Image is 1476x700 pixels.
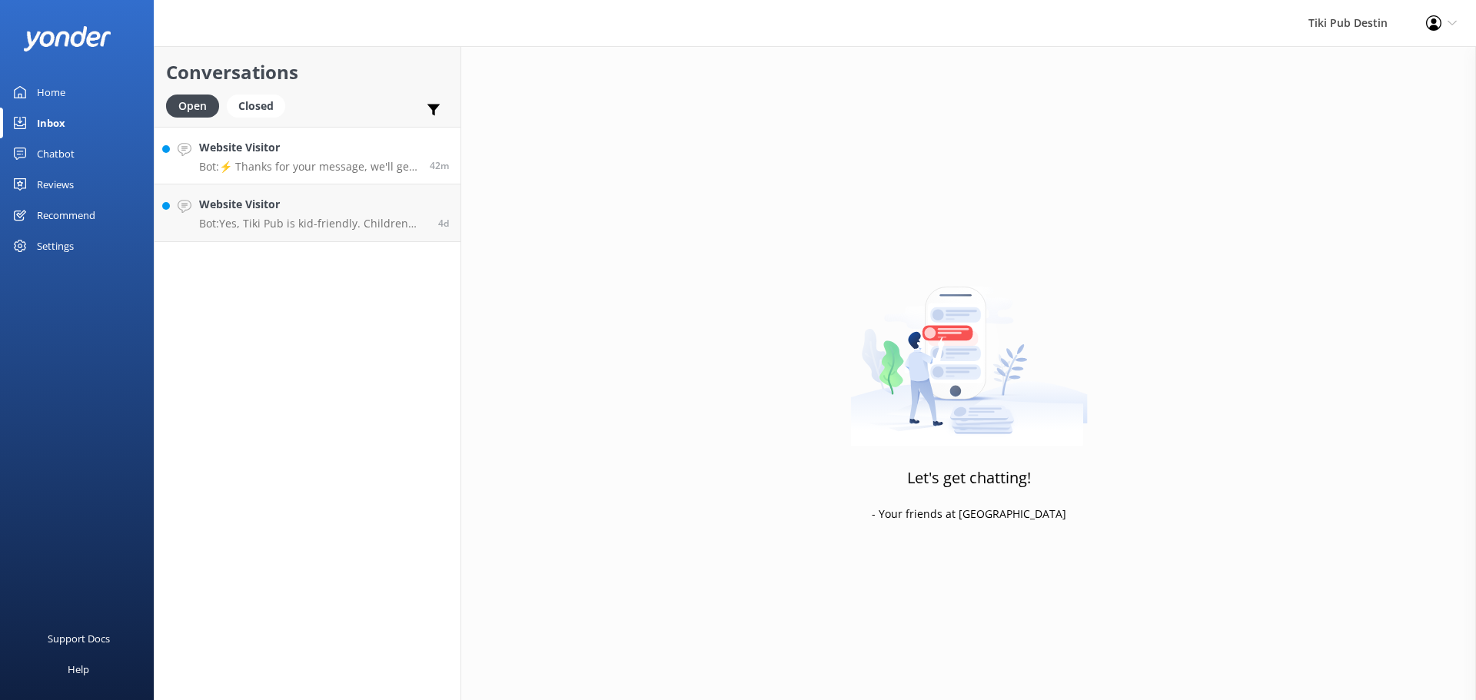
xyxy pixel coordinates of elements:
[199,139,418,156] h4: Website Visitor
[199,160,418,174] p: Bot: ⚡ Thanks for your message, we'll get back to you as soon as we can. You're also welcome to k...
[155,184,460,242] a: Website VisitorBot:Yes, Tiki Pub is kid-friendly. Children are welcome, but anyone under the age ...
[155,127,460,184] a: Website VisitorBot:⚡ Thanks for your message, we'll get back to you as soon as we can. You're als...
[37,138,75,169] div: Chatbot
[872,506,1066,523] p: - Your friends at [GEOGRAPHIC_DATA]
[166,58,449,87] h2: Conversations
[166,97,227,114] a: Open
[37,108,65,138] div: Inbox
[48,623,110,654] div: Support Docs
[199,196,427,213] h4: Website Visitor
[850,254,1088,446] img: artwork of a man stealing a conversation from at giant smartphone
[23,26,111,51] img: yonder-white-logo.png
[37,200,95,231] div: Recommend
[199,217,427,231] p: Bot: Yes, Tiki Pub is kid-friendly. Children are welcome, but anyone under the age of [DEMOGRAPHI...
[227,95,285,118] div: Closed
[166,95,219,118] div: Open
[438,217,449,230] span: Oct 01 2025 06:13am (UTC -06:00) America/Mexico_City
[37,77,65,108] div: Home
[37,231,74,261] div: Settings
[227,97,293,114] a: Closed
[37,169,74,200] div: Reviews
[68,654,89,685] div: Help
[907,466,1031,490] h3: Let's get chatting!
[430,159,449,172] span: Oct 05 2025 07:29am (UTC -06:00) America/Mexico_City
